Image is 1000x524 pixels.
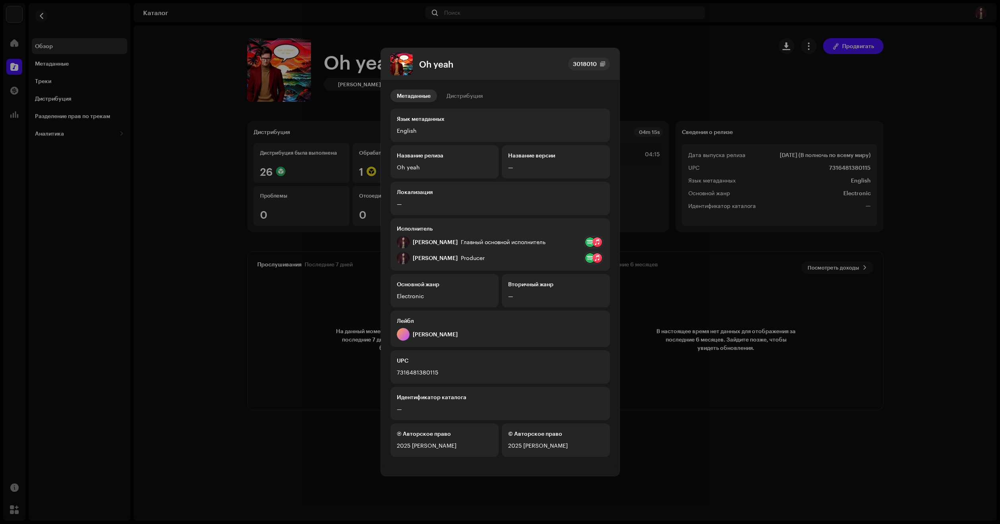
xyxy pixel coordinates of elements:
[508,280,604,288] div: Вторичный жанр
[397,225,604,233] div: Исполнитель
[447,89,483,102] div: Дистрибуция
[413,255,458,261] div: [PERSON_NAME]
[397,89,431,102] div: Метаданные
[508,430,604,438] div: © Авторское право
[397,252,410,264] img: 90484811-3fe0-4a28-b6e9-50d270cfd3a5
[397,115,604,123] div: Язык метаданных
[508,291,604,301] div: —
[397,236,410,248] img: 90484811-3fe0-4a28-b6e9-50d270cfd3a5
[397,151,492,159] div: Название релиза
[397,199,604,209] div: —
[397,126,604,136] div: English
[508,151,604,159] div: Название версии
[397,291,492,301] div: Electronic
[397,163,492,172] div: Oh yeah
[397,280,492,288] div: Основной жанр
[419,59,453,69] div: Oh yeah
[397,441,492,450] div: 2025 [PERSON_NAME]
[397,188,604,196] div: Локализация
[508,163,604,172] div: —
[573,59,597,69] div: 3018010
[397,404,604,414] div: —
[508,441,604,450] div: 2025 [PERSON_NAME]
[461,239,546,245] div: Главный основной исполнитель
[397,368,604,377] div: 7316481380115
[413,239,458,245] div: [PERSON_NAME]
[397,357,604,365] div: UPC
[461,255,485,261] div: Producer
[397,430,492,438] div: Ⓟ Авторское право
[397,317,604,325] div: Лейбл
[390,53,413,75] img: cadece86-6a34-4631-b716-3c99b67f42cf
[413,331,458,338] div: [PERSON_NAME]
[397,393,604,401] div: Идентификатор каталога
